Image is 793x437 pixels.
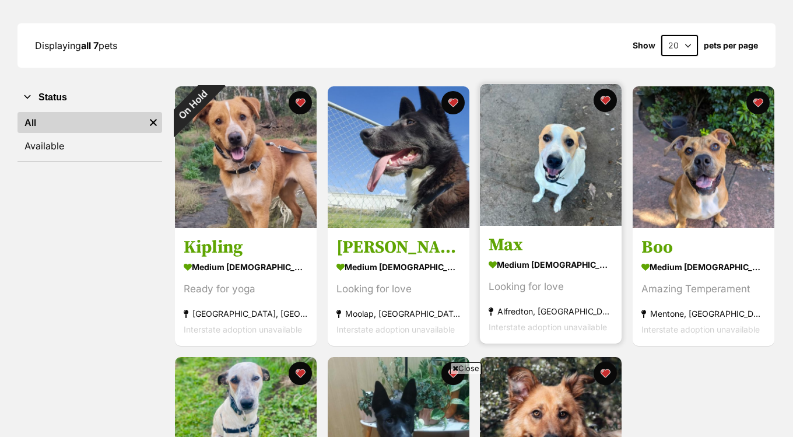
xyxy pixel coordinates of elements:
h3: Boo [641,236,766,258]
a: Available [17,135,162,156]
div: Looking for love [489,279,613,295]
button: favourite [746,91,770,114]
label: pets per page [704,41,758,50]
div: medium [DEMOGRAPHIC_DATA] Dog [489,256,613,273]
button: favourite [289,91,312,114]
button: favourite [289,362,312,385]
div: Amazing Temperament [641,281,766,297]
div: medium [DEMOGRAPHIC_DATA] Dog [641,258,766,275]
div: Mentone, [GEOGRAPHIC_DATA] [641,306,766,321]
button: favourite [594,362,617,385]
span: Interstate adoption unavailable [489,322,607,332]
div: [GEOGRAPHIC_DATA], [GEOGRAPHIC_DATA] [184,306,308,321]
iframe: Advertisement [184,379,609,431]
div: Ready for yoga [184,281,308,297]
span: Interstate adoption unavailable [641,324,760,334]
button: favourite [594,89,617,112]
span: Close [450,362,482,374]
img: Boo [633,86,774,228]
strong: all 7 [81,40,99,51]
div: medium [DEMOGRAPHIC_DATA] Dog [336,258,461,275]
a: Remove filter [145,112,162,133]
button: Status [17,90,162,105]
span: Interstate adoption unavailable [184,324,302,334]
div: Alfredton, [GEOGRAPHIC_DATA] [489,303,613,319]
a: [PERSON_NAME] (66894) medium [DEMOGRAPHIC_DATA] Dog Looking for love Moolap, [GEOGRAPHIC_DATA] In... [328,228,469,346]
a: Kipling medium [DEMOGRAPHIC_DATA] Dog Ready for yoga [GEOGRAPHIC_DATA], [GEOGRAPHIC_DATA] Interst... [175,228,317,346]
span: Show [633,41,655,50]
h3: [PERSON_NAME] (66894) [336,236,461,258]
div: medium [DEMOGRAPHIC_DATA] Dog [184,258,308,275]
span: Interstate adoption unavailable [336,324,455,334]
a: All [17,112,145,133]
button: favourite [441,91,464,114]
img: Clooney (66894) [328,86,469,228]
div: Moolap, [GEOGRAPHIC_DATA] [336,306,461,321]
img: Kipling [175,86,317,228]
h3: Kipling [184,236,308,258]
a: Boo medium [DEMOGRAPHIC_DATA] Dog Amazing Temperament Mentone, [GEOGRAPHIC_DATA] Interstate adopt... [633,228,774,346]
h3: Max [489,234,613,256]
img: Max [480,84,622,226]
div: On Hold [160,72,226,137]
span: Displaying pets [35,40,117,51]
a: On Hold [175,219,317,230]
div: Looking for love [336,281,461,297]
a: Max medium [DEMOGRAPHIC_DATA] Dog Looking for love Alfredton, [GEOGRAPHIC_DATA] Interstate adopti... [480,225,622,344]
div: Status [17,110,162,161]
